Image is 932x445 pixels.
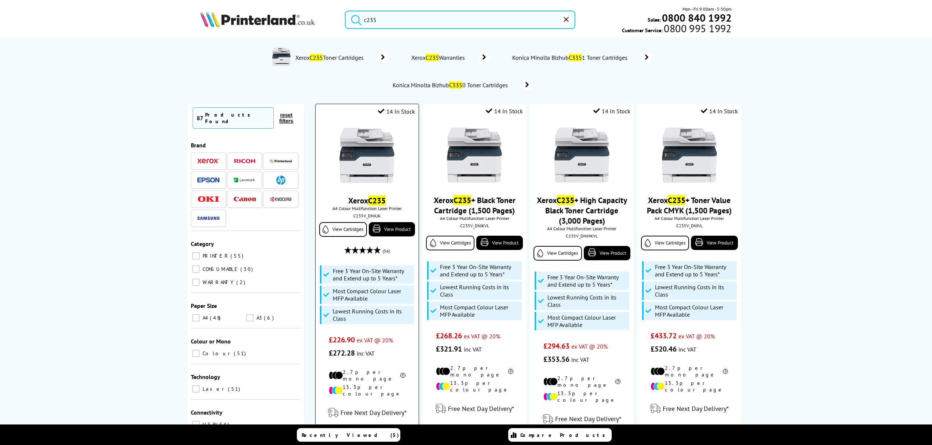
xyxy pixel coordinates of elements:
input: WARRANTY 2 [192,279,200,286]
li: 13.3p per colour page [329,384,405,397]
span: 48 [210,315,222,321]
span: Customer Service: [622,25,731,34]
span: Free Next Day Delivery* [663,404,729,413]
div: C235V_DNIHKVL [535,233,628,239]
span: £353.56 [543,354,569,364]
span: Konica Minolta Bizhub 1 Toner Cartridges [511,54,630,61]
span: £226.90 [329,335,355,345]
span: A4 Colour Multifunction Laser Printer [426,216,523,221]
span: A4 [201,315,209,321]
span: inc VAT [571,356,589,363]
span: 87 [197,114,203,122]
span: A4 Colour Multifunction Laser Printer [319,206,415,211]
a: View Cartridges [641,236,689,250]
input: USB 54 [192,421,200,428]
span: (56) [383,244,390,258]
mark: C335 [449,81,462,89]
span: Most Compact Colour Laser MFP Available [333,287,412,302]
li: 2.7p per mono page [436,365,513,378]
a: View Cartridges [426,236,474,250]
span: USB [201,421,215,428]
mark: C235 [426,54,439,61]
span: £268.26 [436,331,462,341]
img: Xerox-C235-Front-Main-Small.jpg [447,128,502,183]
span: 51 [228,386,242,392]
mark: C235 [557,195,574,205]
div: Products Found [205,111,270,125]
span: inc VAT [357,350,375,357]
div: 14 In Stock [486,107,523,115]
a: Compare Products [508,428,612,442]
a: View Product [369,222,415,236]
a: XeroxC235+ Toner Value Pack CMYK (1,500 Pages) [647,195,732,216]
span: Free Next Day Delivery* [555,415,621,423]
a: Konica Minolta BizhubC3351 Toner Cartridges [511,52,652,63]
span: 2 [236,279,247,286]
a: XeroxC235Toner Cartridges [294,48,388,67]
input: A4 48 [192,314,200,321]
span: Konica Minolta Bizhub 0 Toner Cartridges [392,81,510,89]
li: 2.7p per mono page [543,375,621,388]
span: ex VAT @ 20% [357,336,393,344]
mark: C235 [668,195,685,205]
span: A3 [255,315,263,321]
mark: C235 [310,54,323,61]
span: Free 3 Year On-Site Warranty and Extend up to 5 Years* [655,263,735,278]
span: Free 3 Year On-Site Warranty and Extend up to 5 Years* [333,267,412,282]
a: 0800 840 1992 [661,14,732,21]
span: Mon - Fri 9:00am - 5:30pm [682,5,732,12]
a: XeroxC235Warranties [410,52,489,63]
a: Konica Minolta BizhubC3350 Toner Cartridges [392,80,533,90]
img: HP [276,176,285,185]
input: A3 6 [246,314,254,321]
img: Xerox-C235-Front-Main-Small.jpg [554,128,609,183]
span: A4 Colour Multifunction Laser Printer [641,216,738,221]
span: Colour or Mono [191,338,231,345]
span: 51 [234,350,248,357]
span: Free 3 Year On-Site Warranty and Extend up to 5 Years* [547,273,627,288]
a: View Product [691,236,738,250]
span: £321.91 [436,344,462,354]
span: Free Next Day Delivery* [448,404,514,413]
span: inc VAT [678,346,696,353]
span: Recently Viewed (5) [302,432,399,438]
a: View Cartridges [319,222,367,237]
span: A4 Colour Multifunction Laser Printer [534,226,630,231]
img: Printerland [270,159,292,163]
span: PRINTER [201,253,230,259]
a: XeroxC235 [348,195,386,206]
div: modal_delivery [534,409,630,429]
span: £433.72 [651,331,677,341]
input: Search product or br [345,11,575,29]
b: 0800 840 1992 [662,11,732,25]
img: Xerox-C235-Front-Main-Small.jpg [662,128,717,183]
a: XeroxC235+ Black Toner Cartridge (1,500 Pages) [434,195,516,216]
img: OKI [197,196,219,202]
span: ex VAT @ 20% [464,332,500,340]
span: Technology [191,373,220,380]
span: ex VAT @ 20% [571,343,608,350]
span: Free 3 Year On-Site Warranty and Extend up to 5 Years* [440,263,520,278]
span: Most Compact Colour Laser MFP Available [655,304,735,318]
img: Epson [197,177,219,183]
img: Xerox-C235-Front-Main-Small.jpg [339,128,394,183]
span: 30 [240,266,255,272]
a: Printerland Logo [200,11,336,29]
img: Xerox [197,158,219,163]
button: reset filters [274,112,299,124]
span: CONSUMABLE [201,266,240,272]
img: Samsung [197,217,219,220]
li: 13.3p per colour page [651,380,728,393]
div: modal_delivery [641,398,738,419]
span: Category [191,240,214,247]
div: C235V_DNIVL [643,223,736,228]
span: 54 [216,421,231,428]
span: Laser [201,386,227,392]
mark: C235 [454,195,471,205]
span: Xerox Warranties [410,54,468,61]
input: Laser 51 [192,385,200,393]
span: Xerox Toner Cartridges [294,54,367,61]
span: £294.63 [543,341,569,351]
div: 14 In Stock [701,107,738,115]
span: Connectivity [191,409,222,416]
